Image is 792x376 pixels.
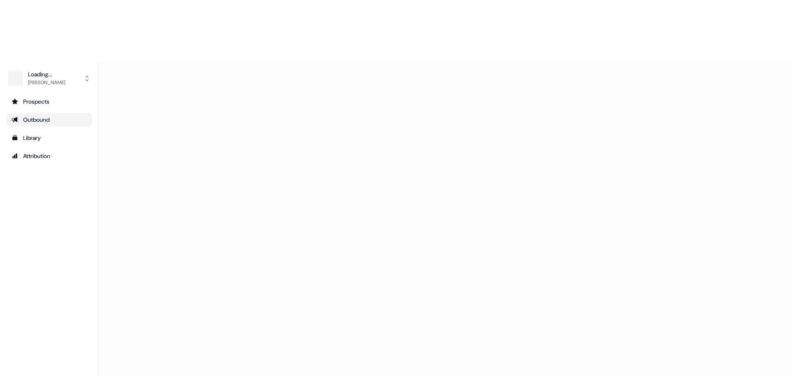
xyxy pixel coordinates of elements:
[7,149,92,163] a: Go to attribution
[7,113,92,126] a: Go to outbound experience
[12,116,87,124] div: Outbound
[12,134,87,142] div: Library
[7,69,92,88] button: Loading...[PERSON_NAME]
[28,78,65,87] div: [PERSON_NAME]
[7,131,92,144] a: Go to templates
[12,97,87,106] div: Prospects
[7,95,92,108] a: Go to prospects
[12,152,87,160] div: Attribution
[28,70,65,78] div: Loading...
